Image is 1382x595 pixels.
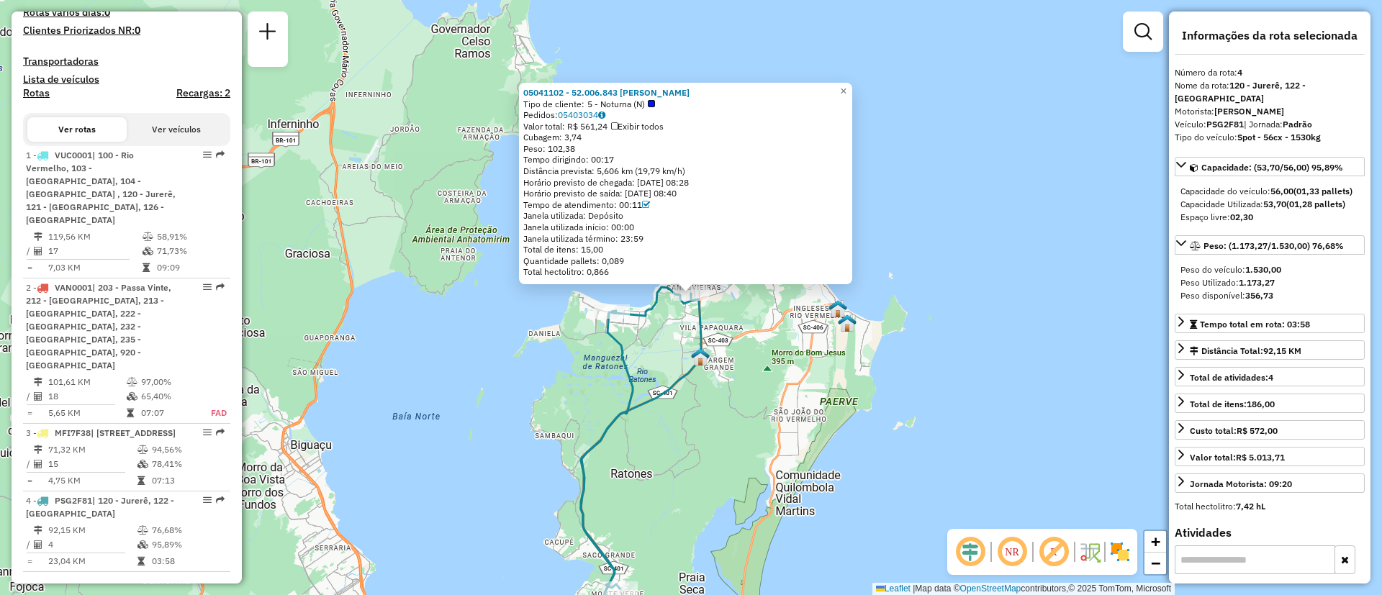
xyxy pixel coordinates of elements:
[216,428,225,437] em: Rota exportada
[26,554,33,568] td: =
[55,282,92,293] span: VAN0001
[203,150,212,159] em: Opções
[953,535,988,569] span: Ocultar deslocamento
[127,378,137,386] i: % de utilização do peso
[140,389,197,404] td: 65,40%
[1129,17,1157,46] a: Exibir filtros
[1151,554,1160,572] span: −
[137,445,148,454] i: % de utilização do peso
[1200,319,1310,330] span: Tempo total em rota: 03:58
[995,535,1029,569] span: Ocultar NR
[960,583,1021,594] a: OpenStreetMap
[1203,240,1344,251] span: Peso: (1.173,27/1.530,00) 76,68%
[48,230,142,244] td: 119,56 KM
[1237,67,1242,78] strong: 4
[876,583,911,594] a: Leaflet
[26,150,176,225] span: 1 -
[1201,162,1343,173] span: Capacidade: (53,70/56,00) 95,89%
[48,244,142,258] td: 17
[151,457,224,471] td: 78,41%
[835,83,852,100] a: Close popup
[55,150,92,160] span: VUC0001
[1263,345,1301,356] span: 92,15 KM
[151,523,224,537] td: 76,68%
[1175,118,1365,131] div: Veículo:
[1190,451,1285,464] div: Valor total:
[1180,198,1359,211] div: Capacidade Utilizada:
[48,457,137,471] td: 15
[1190,345,1301,358] div: Distância Total:
[48,389,126,404] td: 18
[1270,186,1293,196] strong: 56,00
[203,428,212,437] em: Opções
[26,537,33,552] td: /
[1175,131,1365,144] div: Tipo do veículo:
[523,99,848,110] div: Tipo de cliente:
[203,496,212,504] em: Opções
[176,87,230,99] h4: Recargas: 2
[913,583,915,594] span: |
[253,17,282,50] a: Nova sessão e pesquisa
[523,109,848,121] div: Pedidos:
[1236,501,1265,512] strong: 7,42 hL
[23,73,230,86] h4: Lista de veículos
[1175,79,1365,105] div: Nome da rota:
[137,526,148,535] i: % de utilização do peso
[26,457,33,471] td: /
[523,177,848,189] div: Horário previsto de chegada: [DATE] 08:28
[127,117,226,142] button: Ver veículos
[26,150,176,225] span: | 100 - Rio Vermelho, 103 - [GEOGRAPHIC_DATA], 104 - [GEOGRAPHIC_DATA] , 120 - Jurerê, 121 - [GEO...
[1175,447,1365,466] a: Valor total:R$ 5.013,71
[104,6,110,19] strong: 0
[1175,80,1306,104] strong: 120 - Jurerê, 122 - [GEOGRAPHIC_DATA]
[1144,531,1166,553] a: Zoom in
[1180,276,1359,289] div: Peso Utilizado:
[1036,535,1071,569] span: Exibir rótulo
[203,283,212,291] em: Opções
[642,199,650,210] a: Com service time
[55,427,91,438] span: MFI7F38
[156,244,225,258] td: 71,73%
[1237,132,1321,142] strong: Spot - 56cx - 1530kg
[48,537,137,552] td: 4
[828,299,847,318] img: PA Ilha
[1293,186,1352,196] strong: (01,33 pallets)
[523,233,848,245] div: Janela utilizada término: 23:59
[1190,372,1273,383] span: Total de atividades:
[1175,179,1365,230] div: Capacidade: (53,70/56,00) 95,89%
[26,495,174,519] span: | 120 - Jurerê, 122 - [GEOGRAPHIC_DATA]
[216,496,225,504] em: Rota exportada
[137,460,148,468] i: % de utilização da cubagem
[23,24,230,37] h4: Clientes Priorizados NR:
[1175,340,1365,360] a: Distância Total:92,15 KM
[140,406,197,420] td: 07:07
[1175,473,1365,493] a: Jornada Motorista: 09:20
[840,85,846,97] span: ×
[34,232,42,241] i: Distância Total
[216,150,225,159] em: Rota exportada
[1245,290,1273,301] strong: 356,73
[143,232,153,241] i: % de utilização do peso
[1175,66,1365,79] div: Número da rota:
[1175,235,1365,255] a: Peso: (1.173,27/1.530,00) 76,68%
[1175,367,1365,386] a: Total de atividades:4
[1206,119,1244,130] strong: PSG2F81
[34,460,42,468] i: Total de Atividades
[523,255,848,267] div: Quantidade pallets: 0,089
[1175,526,1365,540] h4: Atividades
[1108,540,1132,563] img: Exibir/Ocultar setores
[1263,199,1286,209] strong: 53,70
[26,427,176,438] span: 3 -
[1175,394,1365,413] a: Total de itens:186,00
[26,244,33,258] td: /
[523,266,848,278] div: Total hectolitro: 0,866
[143,247,153,255] i: % de utilização da cubagem
[1175,420,1365,440] a: Custo total:R$ 572,00
[1175,314,1365,333] a: Tempo total em rota: 03:58
[598,111,605,119] i: Observações
[91,427,176,438] span: | [STREET_ADDRESS]
[1190,398,1275,411] div: Total de itens:
[140,375,197,389] td: 97,00%
[1236,452,1285,463] strong: R$ 5.013,71
[1239,277,1275,288] strong: 1.173,27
